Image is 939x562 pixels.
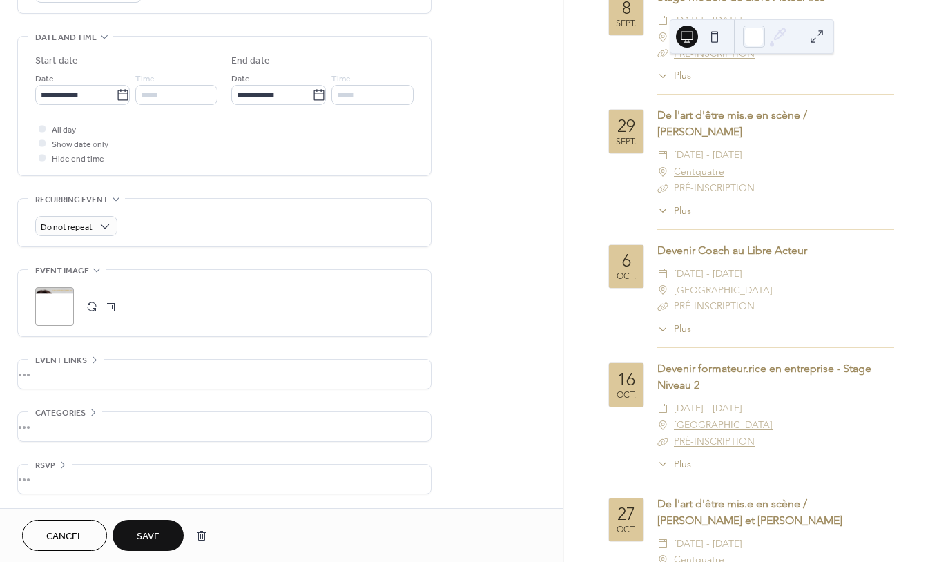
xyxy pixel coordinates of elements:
[657,29,668,46] div: ​
[657,457,668,472] div: ​
[616,19,637,28] div: sept.
[18,412,431,441] div: •••
[18,360,431,389] div: •••
[18,465,431,494] div: •••
[617,272,636,281] div: oct.
[674,182,755,194] a: PRÉ-INSCRIPTION
[657,417,668,434] div: ​
[657,362,871,391] a: Devenir formateur.rice en entreprise - Stage Niveau 2
[657,68,691,83] button: ​Plus
[657,322,668,336] div: ​
[657,400,668,417] div: ​
[657,147,668,164] div: ​
[657,497,842,527] a: De l'art d'être mis.e en scène / [PERSON_NAME] et [PERSON_NAME]
[35,287,74,326] div: ;
[35,72,54,86] span: Date
[657,536,668,552] div: ​
[52,137,108,152] span: Show date only
[35,193,108,207] span: Recurring event
[617,525,636,534] div: oct.
[41,220,93,235] span: Do not repeat
[46,530,83,544] span: Cancel
[674,435,755,447] a: PRÉ-INSCRIPTION
[657,180,668,197] div: ​
[657,12,668,29] div: ​
[674,47,755,59] a: PRÉ-INSCRIPTION
[35,458,55,473] span: RSVP
[674,282,773,299] a: [GEOGRAPHIC_DATA]
[35,264,89,278] span: Event image
[617,117,635,135] div: 29
[622,252,631,269] div: 6
[617,505,635,523] div: 27
[331,72,351,86] span: Time
[657,322,691,336] button: ​Plus
[52,123,76,137] span: All day
[52,152,104,166] span: Hide end time
[674,322,691,336] span: Plus
[674,147,742,164] span: [DATE] - [DATE]
[674,164,724,180] a: Centquatre
[113,520,184,551] button: Save
[35,406,86,420] span: Categories
[231,72,250,86] span: Date
[135,72,155,86] span: Time
[674,68,691,83] span: Plus
[22,520,107,551] button: Cancel
[657,46,668,62] div: ​
[657,434,668,450] div: ​
[657,266,668,282] div: ​
[674,417,773,434] a: [GEOGRAPHIC_DATA]
[674,300,755,312] a: PRÉ-INSCRIPTION
[674,457,691,472] span: Plus
[674,12,742,29] span: [DATE] - [DATE]
[674,400,742,417] span: [DATE] - [DATE]
[657,457,691,472] button: ​Plus
[616,137,637,146] div: sept.
[657,204,691,218] button: ​Plus
[35,353,87,368] span: Event links
[137,530,159,544] span: Save
[617,371,635,388] div: 16
[35,54,78,68] div: Start date
[657,164,668,180] div: ​
[674,204,691,218] span: Plus
[231,54,270,68] div: End date
[674,266,742,282] span: [DATE] - [DATE]
[657,282,668,299] div: ​
[657,298,668,315] div: ​
[674,536,742,552] span: [DATE] - [DATE]
[35,30,97,45] span: Date and time
[617,391,636,400] div: oct.
[657,108,807,138] a: De l'art d'être mis.e en scène / [PERSON_NAME]
[657,244,807,257] a: Devenir Coach au Libre Acteur
[657,68,668,83] div: ​
[657,204,668,218] div: ​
